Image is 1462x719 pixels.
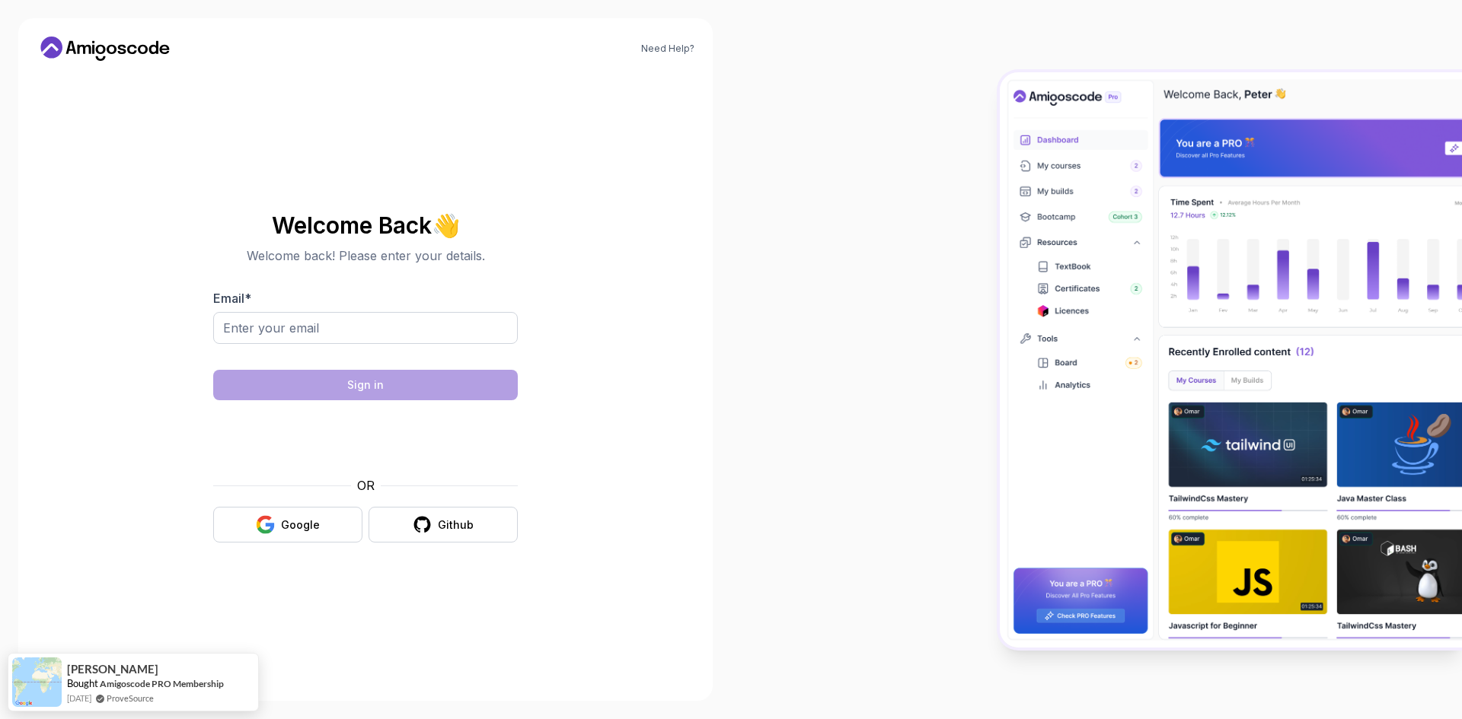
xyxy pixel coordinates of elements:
span: 👋 [429,210,462,240]
a: Amigoscode PRO Membership [100,678,224,689]
button: Sign in [213,370,518,400]
iframe: Widget containing checkbox for hCaptcha security challenge [251,409,480,467]
div: Github [438,517,474,533]
div: Sign in [347,377,384,393]
a: Need Help? [641,43,694,55]
h2: Welcome Back [213,213,518,237]
label: Email * [213,291,251,306]
a: Home link [37,37,174,61]
div: Google [281,517,320,533]
p: Welcome back! Please enter your details. [213,247,518,265]
a: ProveSource [107,692,154,705]
input: Enter your email [213,312,518,344]
span: Bought [67,677,98,689]
p: OR [357,476,375,495]
span: [PERSON_NAME] [67,663,158,676]
img: provesource social proof notification image [12,657,62,707]
img: Amigoscode Dashboard [1000,72,1462,647]
button: Github [369,507,518,542]
span: [DATE] [67,692,91,705]
button: Google [213,507,362,542]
